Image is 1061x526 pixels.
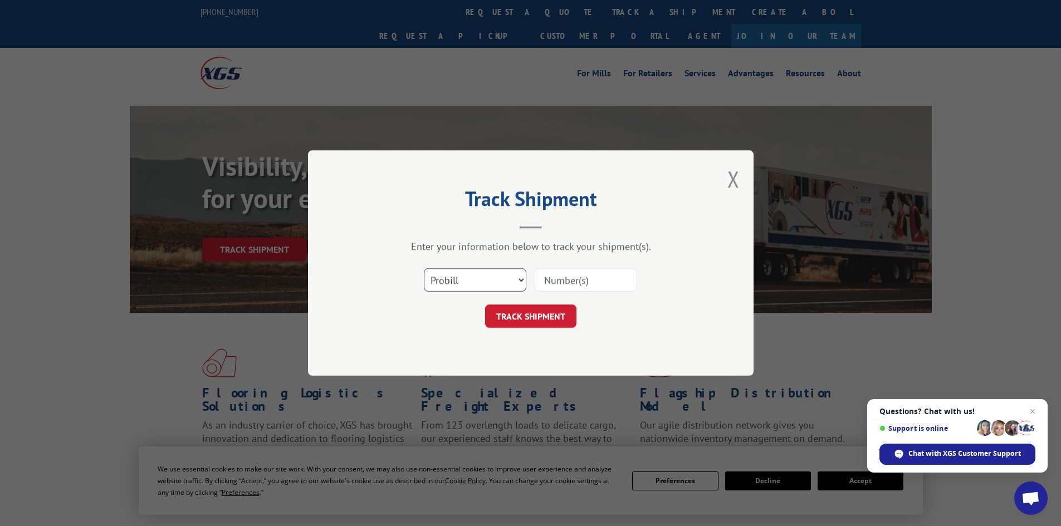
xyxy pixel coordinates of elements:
[1014,481,1048,515] a: Open chat
[908,449,1021,459] span: Chat with XGS Customer Support
[535,268,637,292] input: Number(s)
[879,407,1035,416] span: Questions? Chat with us!
[364,191,698,212] h2: Track Shipment
[485,304,576,328] button: TRACK SHIPMENT
[879,424,973,432] span: Support is online
[364,240,698,253] div: Enter your information below to track your shipment(s).
[879,444,1035,465] span: Chat with XGS Customer Support
[727,164,740,194] button: Close modal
